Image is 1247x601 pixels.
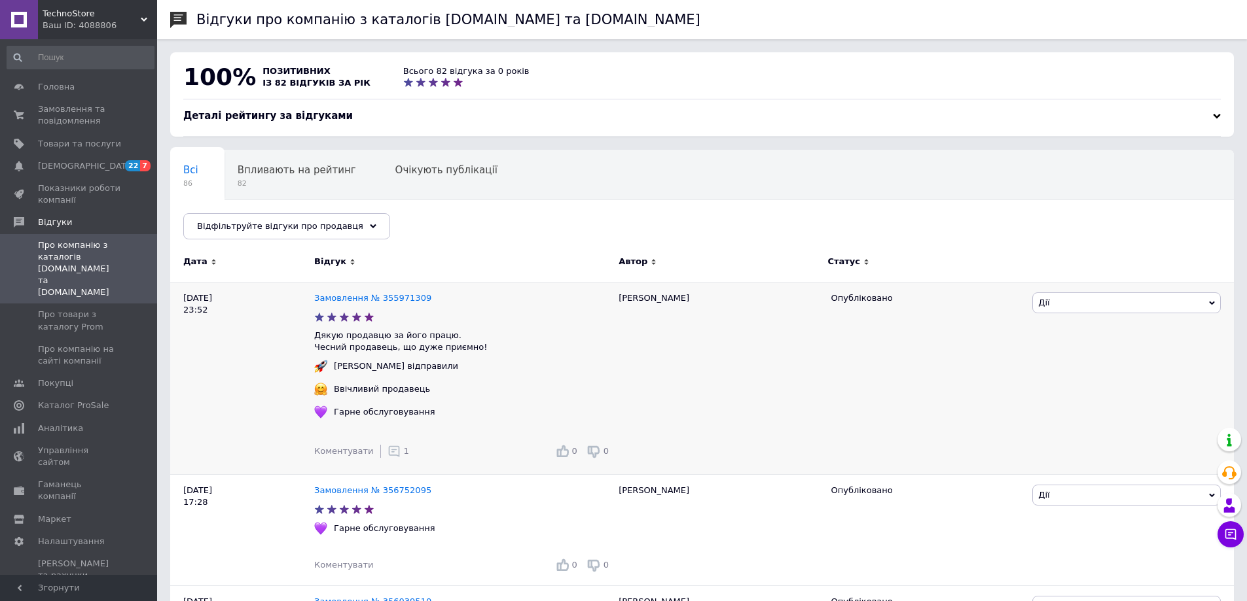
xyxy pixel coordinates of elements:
span: 22 [125,160,140,171]
span: Товари та послуги [38,138,121,150]
span: Показники роботи компанії [38,182,121,206]
span: Відфільтруйте відгуки про продавця [197,221,363,231]
span: позитивних [262,66,331,76]
span: Коментувати [314,560,373,570]
div: [PERSON_NAME] [612,475,824,586]
span: 100% [183,63,256,90]
span: Про компанію на сайті компанії [38,343,121,367]
div: Коментувати [314,559,373,571]
div: Опубліковано [831,292,1022,304]
span: Дата [183,256,208,267]
span: Дії [1038,490,1049,500]
span: Покупці [38,377,73,389]
span: Налаштування [38,536,105,547]
span: 1 [404,446,409,456]
div: 1 [388,445,409,458]
span: Коментувати [314,446,373,456]
button: Чат з покупцем [1218,521,1244,547]
span: 0 [572,560,577,570]
input: Пошук [7,46,154,69]
span: 82 [238,179,356,188]
span: Дії [1038,298,1049,307]
span: 86 [183,179,198,188]
div: Гарне обслуговування [331,406,438,418]
span: Маркет [38,513,71,525]
div: [PERSON_NAME] [612,282,824,474]
img: :purple_heart: [314,522,327,535]
span: 0 [604,560,609,570]
span: Аналітика [38,422,83,434]
span: Замовлення та повідомлення [38,103,121,127]
div: Опубліковано [831,485,1022,496]
p: Дякую продавцю за його працю. Чесний продавець, що дуже приємно! [314,330,612,353]
span: [DEMOGRAPHIC_DATA] [38,160,135,172]
div: [DATE] 17:28 [170,475,314,586]
span: Про компанію з каталогів [DOMAIN_NAME] та [DOMAIN_NAME] [38,239,121,299]
span: Головна [38,81,75,93]
span: Опубліковані без комен... [183,214,316,226]
span: Відгуки [38,216,72,228]
a: Замовлення № 356752095 [314,485,431,495]
span: TechnoStore [43,8,141,20]
span: Управління сайтом [38,445,121,468]
span: Відгук [314,256,346,267]
div: Ваш ID: 4088806 [43,20,157,31]
span: Статус [827,256,860,267]
span: Всі [183,164,198,176]
span: Каталог ProSale [38,400,109,411]
span: 0 [572,446,577,456]
img: :rocket: [314,360,327,373]
div: Деталі рейтингу за відгуками [183,109,1221,123]
div: Всього 82 відгука за 0 років [403,65,530,77]
a: Замовлення № 355971309 [314,293,431,303]
h1: Відгуки про компанію з каталогів [DOMAIN_NAME] та [DOMAIN_NAME] [196,12,700,27]
div: [DATE] 23:52 [170,282,314,474]
span: Про товари з каталогу Prom [38,309,121,332]
img: :hugging_face: [314,383,327,396]
div: Опубліковані без коментаря [170,200,342,250]
div: Ввічливий продавець [331,383,433,395]
div: Коментувати [314,445,373,457]
span: 7 [140,160,151,171]
span: із 82 відгуків за рік [262,78,370,88]
div: Гарне обслуговування [331,523,438,534]
span: Очікують публікації [395,164,497,176]
img: :purple_heart: [314,405,327,419]
span: Гаманець компанії [38,479,121,502]
span: 0 [604,446,609,456]
span: Деталі рейтингу за відгуками [183,110,353,122]
span: Впливають на рейтинг [238,164,356,176]
span: Автор [619,256,647,267]
div: [PERSON_NAME] відправили [331,360,461,372]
